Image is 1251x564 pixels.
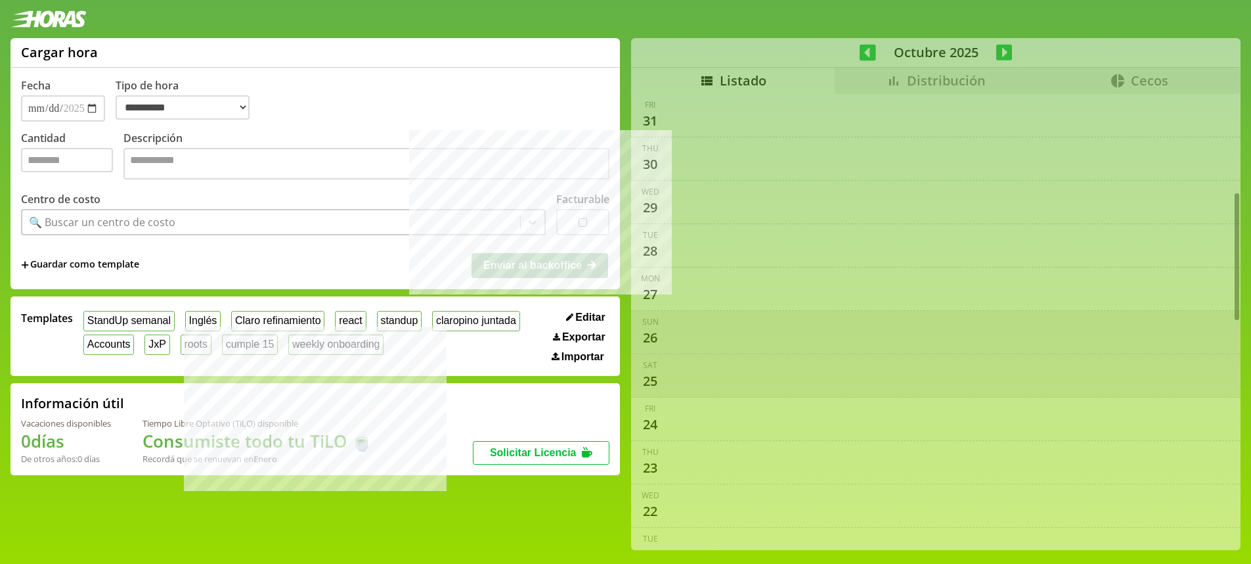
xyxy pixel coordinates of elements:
label: Descripción [123,131,609,183]
span: Templates [21,311,73,325]
h1: 0 días [21,429,111,453]
button: Solicitar Licencia [473,441,609,465]
button: StandUp semanal [83,311,175,331]
b: Enero [253,453,277,465]
button: cumple 15 [222,335,278,355]
h1: Consumiste todo tu TiLO 🍵 [143,429,372,453]
textarea: Descripción [123,148,609,179]
h1: Cargar hora [21,43,98,61]
select: Tipo de hora [116,95,250,120]
label: Centro de costo [21,192,100,206]
button: Inglés [185,311,221,331]
button: react [335,311,366,331]
button: Claro refinamiento [231,311,324,331]
button: Accounts [83,335,134,355]
span: +Guardar como template [21,258,139,272]
button: Exportar [549,331,609,344]
span: Exportar [562,331,605,343]
label: Cantidad [21,131,123,183]
button: roots [181,335,211,355]
span: + [21,258,29,272]
label: Facturable [556,192,609,206]
input: Cantidad [21,148,113,172]
div: Vacaciones disponibles [21,417,111,429]
label: Fecha [21,78,51,93]
img: logotipo [11,11,87,28]
div: 🔍 Buscar un centro de costo [29,215,175,229]
button: JxP [144,335,169,355]
button: Editar [562,311,609,324]
h2: Información útil [21,394,124,412]
div: Recordá que se renuevan en [143,453,372,465]
label: Tipo de hora [116,78,260,122]
span: Importar [561,351,604,363]
button: standup [377,311,422,331]
div: De otros años: 0 días [21,453,111,465]
span: Solicitar Licencia [490,447,577,458]
button: weekly onboarding [288,335,384,355]
button: claropino juntada [432,311,519,331]
div: Tiempo Libre Optativo (TiLO) disponible [143,417,372,429]
span: Editar [575,312,605,323]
